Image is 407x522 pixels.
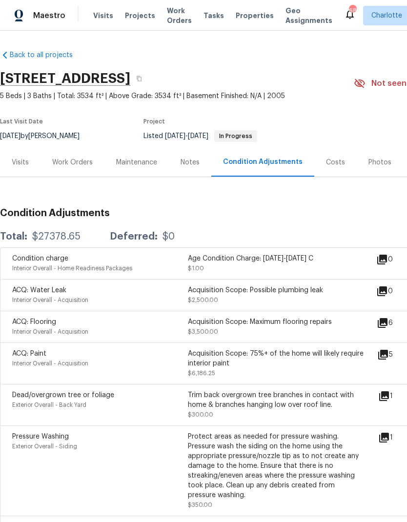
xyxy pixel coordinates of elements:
[12,158,29,167] div: Visits
[165,133,208,140] span: -
[285,6,332,25] span: Geo Assignments
[326,158,345,167] div: Costs
[12,402,86,408] span: Exterior Overall - Back Yard
[188,329,218,335] span: $3,500.00
[368,158,391,167] div: Photos
[12,433,69,440] span: Pressure Washing
[215,133,256,139] span: In Progress
[12,443,77,449] span: Exterior Overall - Siding
[188,502,212,508] span: $350.00
[12,319,56,325] span: ACQ: Flooring
[223,157,303,167] div: Condition Adjustments
[188,297,218,303] span: $2,500.00
[12,297,88,303] span: Interior Overall - Acquisition
[12,287,66,294] span: ACQ: Water Leak
[143,119,165,124] span: Project
[188,412,213,418] span: $300.00
[371,11,402,20] span: Charlotte
[116,158,157,167] div: Maintenance
[203,12,224,19] span: Tasks
[181,158,200,167] div: Notes
[12,255,68,262] span: Condition charge
[143,133,257,140] span: Listed
[188,432,364,500] div: Protect areas as needed for pressure washing. Pressure wash the siding on the home using the appr...
[349,6,356,16] div: 68
[188,317,364,327] div: Acquisition Scope: Maximum flooring repairs
[188,390,364,410] div: Trim back overgrown tree branches in contact with home & branches hanging low over roof line.
[188,349,364,368] div: Acquisition Scope: 75%+ of the home will likely require interior paint
[12,392,114,399] span: Dead/overgrown tree or foliage
[52,158,93,167] div: Work Orders
[163,232,175,241] div: $0
[188,254,364,263] div: Age Condition Charge: [DATE]-[DATE] C
[188,370,215,376] span: $6,186.25
[33,11,65,20] span: Maestro
[110,232,158,241] div: Deferred:
[12,350,46,357] span: ACQ: Paint
[125,11,155,20] span: Projects
[188,285,364,295] div: Acquisition Scope: Possible plumbing leak
[188,133,208,140] span: [DATE]
[12,265,132,271] span: Interior Overall - Home Readiness Packages
[165,133,185,140] span: [DATE]
[32,232,81,241] div: $27378.65
[12,361,88,366] span: Interior Overall - Acquisition
[130,70,148,87] button: Copy Address
[236,11,274,20] span: Properties
[12,329,88,335] span: Interior Overall - Acquisition
[188,265,204,271] span: $1.00
[167,6,192,25] span: Work Orders
[93,11,113,20] span: Visits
